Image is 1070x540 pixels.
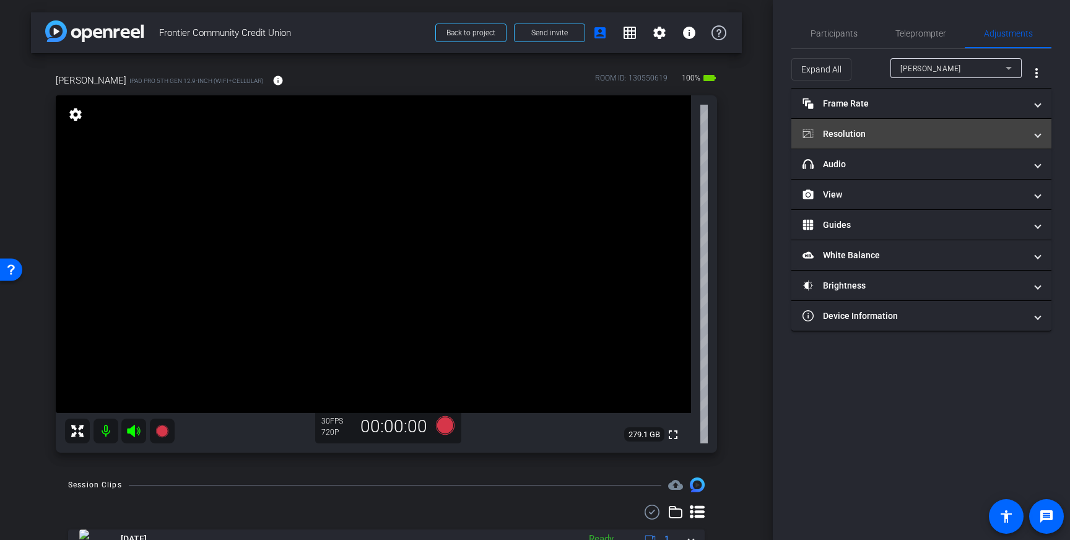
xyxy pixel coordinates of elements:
[321,427,352,437] div: 720P
[1022,58,1051,88] button: More Options for Adjustments Panel
[56,74,126,87] span: [PERSON_NAME]
[514,24,585,42] button: Send invite
[895,29,946,38] span: Teleprompter
[791,180,1051,209] mat-expansion-panel-header: View
[802,310,1025,323] mat-panel-title: Device Information
[802,128,1025,141] mat-panel-title: Resolution
[129,76,263,85] span: iPad Pro 5th Gen 12.9-inch (WiFi+Cellular)
[622,25,637,40] mat-icon: grid_on
[791,301,1051,331] mat-expansion-panel-header: Device Information
[352,416,435,437] div: 00:00:00
[159,20,428,45] span: Frontier Community Credit Union
[802,279,1025,292] mat-panel-title: Brightness
[68,479,122,491] div: Session Clips
[802,219,1025,232] mat-panel-title: Guides
[802,158,1025,171] mat-panel-title: Audio
[791,240,1051,270] mat-expansion-panel-header: White Balance
[690,477,705,492] img: Session clips
[272,75,284,86] mat-icon: info
[791,210,1051,240] mat-expansion-panel-header: Guides
[984,29,1033,38] span: Adjustments
[595,72,668,90] div: ROOM ID: 130550619
[801,58,842,81] span: Expand All
[900,64,961,73] span: [PERSON_NAME]
[593,25,607,40] mat-icon: account_box
[531,28,568,38] span: Send invite
[1039,509,1054,524] mat-icon: message
[680,68,702,88] span: 100%
[791,119,1051,149] mat-expansion-panel-header: Resolution
[791,271,1051,300] mat-expansion-panel-header: Brightness
[791,58,851,81] button: Expand All
[702,71,717,85] mat-icon: battery_std
[999,509,1014,524] mat-icon: accessibility
[811,29,858,38] span: Participants
[791,149,1051,179] mat-expansion-panel-header: Audio
[435,24,507,42] button: Back to project
[668,477,683,492] mat-icon: cloud_upload
[67,107,84,122] mat-icon: settings
[668,477,683,492] span: Destinations for your clips
[791,89,1051,118] mat-expansion-panel-header: Frame Rate
[321,416,352,426] div: 30
[802,188,1025,201] mat-panel-title: View
[45,20,144,42] img: app-logo
[652,25,667,40] mat-icon: settings
[624,427,664,442] span: 279.1 GB
[666,427,681,442] mat-icon: fullscreen
[1029,66,1044,81] mat-icon: more_vert
[682,25,697,40] mat-icon: info
[446,28,495,37] span: Back to project
[802,97,1025,110] mat-panel-title: Frame Rate
[802,249,1025,262] mat-panel-title: White Balance
[330,417,343,425] span: FPS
